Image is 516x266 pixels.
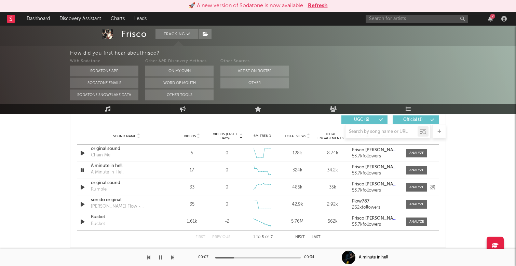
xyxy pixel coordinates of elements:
button: Sodatone App [70,66,138,76]
button: Word Of Mouth [145,78,214,88]
a: Frisco [PERSON_NAME] [352,148,399,153]
a: Discovery Assistant [55,12,106,26]
button: Sodatone Snowflake Data [70,89,138,100]
a: Charts [106,12,130,26]
div: 8.74k [317,150,349,157]
a: Dashboard [22,12,55,26]
div: 53.7k followers [352,154,399,159]
div: 1 5 7 [244,233,282,241]
button: Sodatone Emails [70,78,138,88]
div: 562k [317,218,349,225]
div: Other Sources [220,57,289,66]
strong: Frisco [PERSON_NAME] [352,165,400,169]
a: original sound [91,180,162,186]
div: 5.76M [282,218,313,225]
button: Artist on Roster [220,66,289,76]
button: Other [220,78,289,88]
div: 53.7k followers [352,222,399,227]
div: 00:34 [304,253,318,262]
button: Tracking [155,29,198,39]
div: 🚀 A new version of Sodatone is now available. [189,2,304,10]
div: Bucket [91,221,105,227]
div: A Minute in Hell [91,169,123,176]
div: 34.2k [317,167,349,174]
span: of [265,236,269,239]
div: 5 [176,150,208,157]
button: UGC(6) [341,115,388,124]
div: A minute in hell [359,254,388,261]
div: 53.7k followers [352,171,399,176]
a: Frisco [PERSON_NAME] [352,165,399,170]
div: Rumble [91,186,107,193]
div: 33 [176,184,208,191]
div: 35k [317,184,349,191]
div: 42.9k [282,201,313,208]
button: Next [295,235,305,239]
div: Other A&R Discovery Methods [145,57,214,66]
a: sonido original [91,197,162,204]
a: Bucket [91,214,162,221]
div: Chain Me [91,152,110,159]
button: 7 [488,16,493,22]
button: Last [312,235,321,239]
a: original sound [91,145,162,152]
span: Official ( 1 ) [397,118,429,122]
a: Frisco [PERSON_NAME] [352,216,399,221]
div: 324k [282,167,313,174]
div: 7 [490,14,495,19]
div: How did you first hear about Frisco ? [70,49,516,57]
div: 0 [226,167,228,174]
a: Frisco [PERSON_NAME] [352,182,399,187]
div: 1.61k [176,218,208,225]
button: First [195,235,205,239]
strong: Flow787 [352,199,369,204]
a: Leads [130,12,151,26]
button: Previous [212,235,230,239]
strong: Frisco [PERSON_NAME] [352,148,400,152]
strong: Frisco [PERSON_NAME] [352,216,400,221]
input: Search for artists [366,15,468,23]
div: 485k [282,184,313,191]
a: A minute in hell [91,163,162,169]
div: 00:07 [198,253,212,262]
div: 53.7k followers [352,188,399,193]
span: -2 [225,218,229,225]
div: With Sodatone [70,57,138,66]
div: 0 [226,184,228,191]
button: Refresh [308,2,328,10]
div: 0 [226,201,228,208]
a: Flow787 [352,199,399,204]
div: [PERSON_NAME] Flow - [PERSON_NAME] Remix [91,203,162,210]
div: 128k [282,150,313,157]
button: Other Tools [145,89,214,100]
span: UGC ( 6 ) [346,118,377,122]
div: 35 [176,201,208,208]
button: Official(1) [393,115,439,124]
strong: Frisco [PERSON_NAME] [352,182,400,186]
div: 17 [176,167,208,174]
span: to [256,236,260,239]
div: 262k followers [352,205,399,210]
div: 0 [226,150,228,157]
button: On My Own [145,66,214,76]
input: Search by song name or URL [345,129,418,135]
div: Frisco [121,29,147,39]
div: 2.92k [317,201,349,208]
